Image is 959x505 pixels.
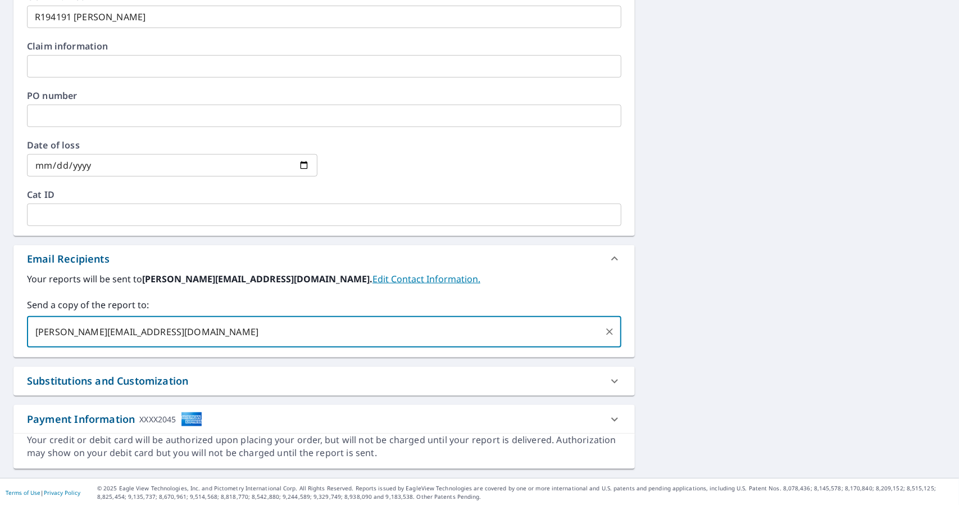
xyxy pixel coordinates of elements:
[139,412,176,427] div: XXXX2045
[27,373,188,389] div: Substitutions and Customization
[97,484,953,501] p: © 2025 Eagle View Technologies, Inc. and Pictometry International Corp. All Rights Reserved. Repo...
[27,91,621,100] label: PO number
[27,190,621,199] label: Cat ID
[27,412,202,427] div: Payment Information
[13,367,635,395] div: Substitutions and Customization
[13,405,635,434] div: Payment InformationXXXX2045cardImage
[6,489,80,496] p: |
[6,489,40,497] a: Terms of Use
[181,412,202,427] img: cardImage
[27,272,621,286] label: Your reports will be sent to
[27,141,317,150] label: Date of loss
[27,434,621,459] div: Your credit or debit card will be authorized upon placing your order, but will not be charged unt...
[27,251,110,267] div: Email Recipients
[27,298,621,312] label: Send a copy of the report to:
[142,273,372,285] b: [PERSON_NAME][EMAIL_ADDRESS][DOMAIN_NAME].
[602,324,617,340] button: Clear
[44,489,80,497] a: Privacy Policy
[27,42,621,51] label: Claim information
[372,273,480,285] a: EditContactInfo
[13,245,635,272] div: Email Recipients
